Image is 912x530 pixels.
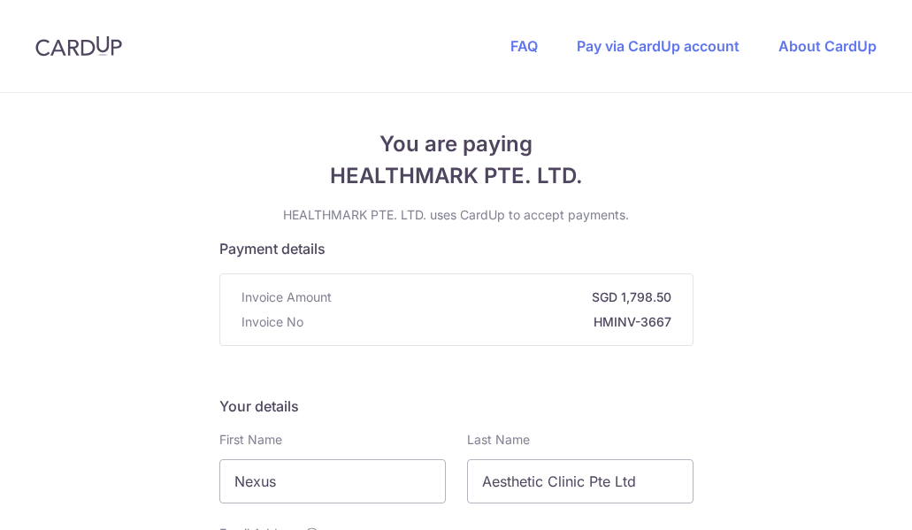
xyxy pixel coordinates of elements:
[241,313,303,331] span: Invoice No
[219,206,694,224] p: HEALTHMARK PTE. LTD. uses CardUp to accept payments.
[778,37,877,55] a: About CardUp
[577,37,740,55] a: Pay via CardUp account
[219,396,694,417] h5: Your details
[219,431,282,449] label: First Name
[798,477,894,521] iframe: Opens a widget where you can find more information
[219,160,694,192] span: HEALTHMARK PTE. LTD.
[219,238,694,259] h5: Payment details
[219,128,694,160] span: You are paying
[219,459,446,503] input: First name
[241,288,332,306] span: Invoice Amount
[339,288,671,306] strong: SGD 1,798.50
[467,431,530,449] label: Last Name
[510,37,538,55] a: FAQ
[467,459,694,503] input: Last name
[35,35,122,57] img: CardUp
[310,313,671,331] strong: HMINV-3667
